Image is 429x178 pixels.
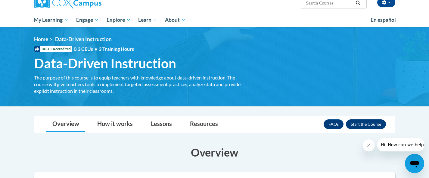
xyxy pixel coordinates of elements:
[34,36,48,42] a: Home
[165,16,185,24] span: About
[107,16,131,24] span: Explore
[184,116,224,132] a: Resources
[4,4,49,9] span: Hi. How can we help?
[34,145,395,160] h3: Overview
[55,36,112,42] span: Data-Driven Instruction
[145,116,178,132] a: Lessons
[74,46,134,52] span: 0.3 CEUs
[161,13,189,27] a: About
[405,154,424,173] iframe: Button to launch messaging window
[34,46,72,52] span: IACET Accredited
[76,16,99,24] span: Engage
[34,16,68,24] span: My Learning
[95,46,97,52] span: •
[138,16,157,24] span: Learn
[91,116,139,132] a: How it works
[134,13,161,27] a: Learn
[346,119,386,129] button: Enroll
[46,116,85,132] a: Overview
[363,139,375,151] iframe: Close message
[34,74,242,94] div: The purpose of this course is to equip teachers with knowledge about data-driven instruction. The...
[377,138,424,151] iframe: Message from company
[30,13,73,27] a: My Learning
[72,13,103,27] a: Engage
[34,55,176,71] span: Data-Driven Instruction
[367,14,400,26] a: En español
[324,119,344,129] a: FAQs
[99,46,134,52] span: 3 Training Hours
[371,17,396,23] span: En español
[25,13,404,27] div: Main menu
[103,13,135,27] a: Explore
